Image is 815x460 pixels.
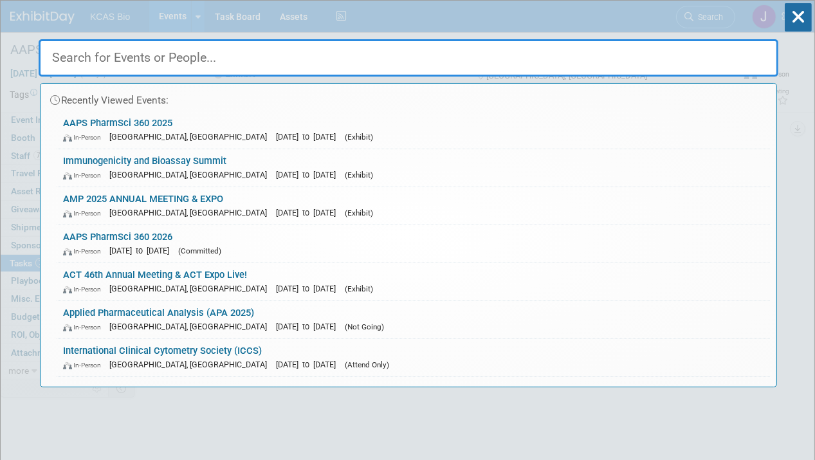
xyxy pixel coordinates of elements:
[109,246,176,255] span: [DATE] to [DATE]
[63,209,107,217] span: In-Person
[109,132,273,142] span: [GEOGRAPHIC_DATA], [GEOGRAPHIC_DATA]
[57,263,770,300] a: ACT 46th Annual Meeting & ACT Expo Live! In-Person [GEOGRAPHIC_DATA], [GEOGRAPHIC_DATA] [DATE] to...
[345,208,373,217] span: (Exhibit)
[276,170,342,179] span: [DATE] to [DATE]
[57,301,770,338] a: Applied Pharmaceutical Analysis (APA 2025) In-Person [GEOGRAPHIC_DATA], [GEOGRAPHIC_DATA] [DATE] ...
[345,322,384,331] span: (Not Going)
[57,225,770,262] a: AAPS PharmSci 360 2026 In-Person [DATE] to [DATE] (Committed)
[178,246,221,255] span: (Committed)
[57,111,770,149] a: AAPS PharmSci 360 2025 In-Person [GEOGRAPHIC_DATA], [GEOGRAPHIC_DATA] [DATE] to [DATE] (Exhibit)
[63,323,107,331] span: In-Person
[109,284,273,293] span: [GEOGRAPHIC_DATA], [GEOGRAPHIC_DATA]
[276,208,342,217] span: [DATE] to [DATE]
[63,171,107,179] span: In-Person
[63,285,107,293] span: In-Person
[63,247,107,255] span: In-Person
[47,84,770,111] div: Recently Viewed Events:
[39,39,778,77] input: Search for Events or People...
[57,339,770,376] a: International Clinical Cytometry Society (ICCS) In-Person [GEOGRAPHIC_DATA], [GEOGRAPHIC_DATA] [D...
[276,132,342,142] span: [DATE] to [DATE]
[63,133,107,142] span: In-Person
[345,284,373,293] span: (Exhibit)
[109,322,273,331] span: [GEOGRAPHIC_DATA], [GEOGRAPHIC_DATA]
[109,208,273,217] span: [GEOGRAPHIC_DATA], [GEOGRAPHIC_DATA]
[109,360,273,369] span: [GEOGRAPHIC_DATA], [GEOGRAPHIC_DATA]
[109,170,273,179] span: [GEOGRAPHIC_DATA], [GEOGRAPHIC_DATA]
[276,360,342,369] span: [DATE] to [DATE]
[345,170,373,179] span: (Exhibit)
[345,360,389,369] span: (Attend Only)
[276,322,342,331] span: [DATE] to [DATE]
[57,149,770,187] a: Immunogenicity and Bioassay Summit In-Person [GEOGRAPHIC_DATA], [GEOGRAPHIC_DATA] [DATE] to [DATE...
[63,361,107,369] span: In-Person
[276,284,342,293] span: [DATE] to [DATE]
[345,133,373,142] span: (Exhibit)
[57,187,770,225] a: AMP 2025 ANNUAL MEETING & EXPO In-Person [GEOGRAPHIC_DATA], [GEOGRAPHIC_DATA] [DATE] to [DATE] (E...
